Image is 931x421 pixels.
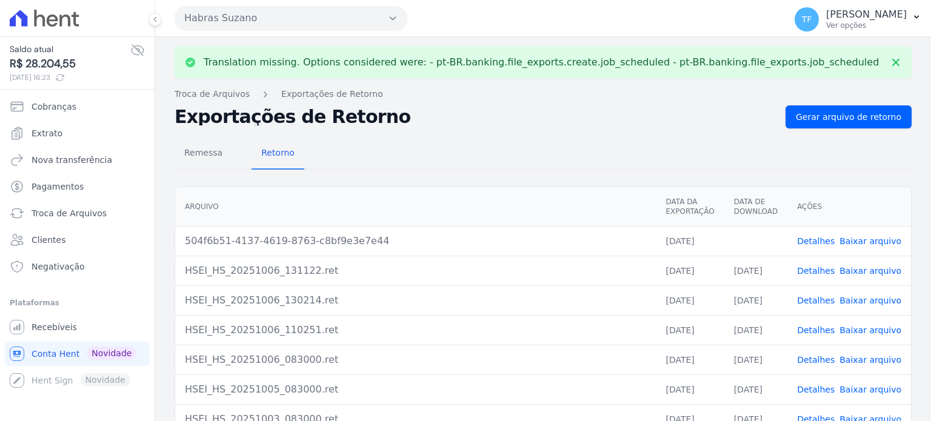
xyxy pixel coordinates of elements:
span: [DATE] 16:23 [10,72,130,83]
nav: Sidebar [10,94,145,393]
a: Baixar arquivo [839,385,901,394]
a: Recebíveis [5,315,150,339]
span: Saldo atual [10,43,130,56]
a: Troca de Arquivos [175,88,250,101]
a: Baixar arquivo [839,266,901,276]
div: HSEI_HS_20251006_110251.ret [185,323,646,337]
span: Pagamentos [32,181,84,193]
td: [DATE] [724,256,787,285]
td: [DATE] [656,256,724,285]
div: HSEI_HS_20251005_083000.ret [185,382,646,397]
a: Negativação [5,254,150,279]
td: [DATE] [656,226,724,256]
a: Retorno [252,138,304,170]
span: Remessa [177,141,230,165]
span: Extrato [32,127,62,139]
a: Detalhes [797,325,835,335]
div: HSEI_HS_20251006_083000.ret [185,353,646,367]
td: [DATE] [724,345,787,374]
div: HSEI_HS_20251006_130214.ret [185,293,646,308]
a: Pagamentos [5,174,150,199]
nav: Breadcrumb [175,88,912,101]
button: Habras Suzano [175,6,407,30]
a: Detalhes [797,385,835,394]
span: Novidade [87,346,136,360]
span: Conta Hent [32,348,79,360]
a: Detalhes [797,296,835,305]
span: TF [802,15,812,24]
td: [DATE] [656,345,724,374]
div: Plataformas [10,296,145,310]
a: Cobranças [5,94,150,119]
div: HSEI_HS_20251006_131122.ret [185,264,646,278]
td: [DATE] [724,374,787,404]
th: Data de Download [724,187,787,227]
span: Gerar arquivo de retorno [796,111,901,123]
a: Detalhes [797,266,835,276]
a: Detalhes [797,236,835,246]
td: [DATE] [656,285,724,315]
a: Baixar arquivo [839,355,901,365]
button: TF [PERSON_NAME] Ver opções [785,2,931,36]
span: R$ 28.204,55 [10,56,130,72]
a: Nova transferência [5,148,150,172]
p: Ver opções [826,21,907,30]
span: Troca de Arquivos [32,207,107,219]
a: Exportações de Retorno [281,88,383,101]
td: [DATE] [724,285,787,315]
td: [DATE] [656,374,724,404]
span: Recebíveis [32,321,77,333]
th: Ações [787,187,911,227]
a: Extrato [5,121,150,145]
a: Baixar arquivo [839,296,901,305]
a: Baixar arquivo [839,325,901,335]
a: Detalhes [797,355,835,365]
p: [PERSON_NAME] [826,8,907,21]
a: Baixar arquivo [839,236,901,246]
span: Clientes [32,234,65,246]
a: Gerar arquivo de retorno [786,105,912,128]
a: Remessa [175,138,232,170]
th: Data da Exportação [656,187,724,227]
td: [DATE] [724,315,787,345]
span: Retorno [254,141,302,165]
th: Arquivo [175,187,656,227]
a: Conta Hent Novidade [5,342,150,366]
h2: Exportações de Retorno [175,108,776,125]
div: 504f6b51-4137-4619-8763-c8bf9e3e7e44 [185,234,646,248]
p: Translation missing. Options considered were: - pt-BR.banking.file_exports.create.job_scheduled -... [204,56,879,68]
span: Cobranças [32,101,76,113]
a: Troca de Arquivos [5,201,150,225]
span: Nova transferência [32,154,112,166]
td: [DATE] [656,315,724,345]
a: Clientes [5,228,150,252]
span: Negativação [32,260,85,273]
